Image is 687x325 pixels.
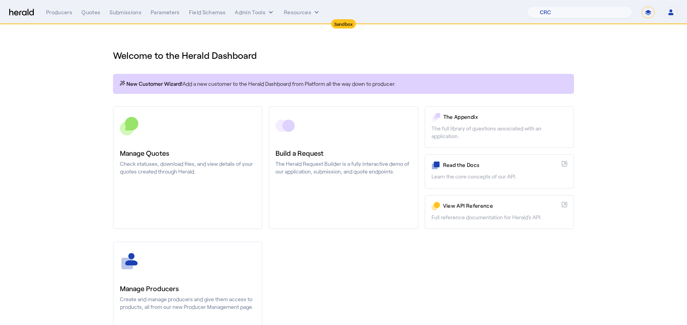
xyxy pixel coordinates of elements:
h3: Manage Producers [120,283,256,294]
a: The AppendixThe full library of questions associated with an application. [425,106,574,148]
h3: Build a Request [275,148,411,158]
h3: Manage Quotes [120,148,256,158]
div: Submissions [110,8,141,16]
p: The full library of questions associated with an application. [431,125,567,140]
div: Field Schemas [189,8,226,16]
p: Learn the core concepts of our API. [431,173,567,180]
a: Read the DocsLearn the core concepts of our API. [425,154,574,188]
p: The Appendix [443,113,567,121]
p: Full reference documentation for Herald's API. [431,213,567,221]
div: Parameters [151,8,180,16]
p: Add a new customer to the Herald Dashboard from Platform all the way down to producer. [119,80,568,88]
p: View API Reference [443,202,559,210]
a: Manage QuotesCheck statuses, download files, and view details of your quotes created through Herald. [113,106,262,229]
img: Herald Logo [9,9,34,16]
button: Resources dropdown menu [284,8,320,16]
a: Build a RequestThe Herald Request Builder is a fully interactive demo of our application, submiss... [269,106,418,229]
p: Read the Docs [443,161,559,169]
div: Sandbox [331,19,356,28]
p: Create and manage producers and give them access to products, all from our new Producer Managemen... [120,295,256,311]
p: Check statuses, download files, and view details of your quotes created through Herald. [120,160,256,175]
button: internal dropdown menu [235,8,275,16]
h1: Welcome to the Herald Dashboard [113,49,574,62]
span: New Customer Wizard! [126,80,183,88]
p: The Herald Request Builder is a fully interactive demo of our application, submission, and quote ... [275,160,411,175]
div: Quotes [81,8,100,16]
a: View API ReferenceFull reference documentation for Herald's API. [425,195,574,229]
div: Producers [46,8,72,16]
